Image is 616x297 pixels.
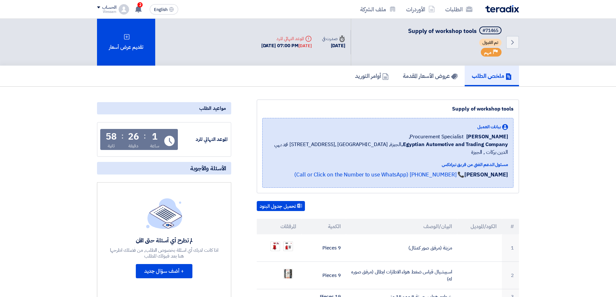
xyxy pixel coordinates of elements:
[408,27,477,35] span: Supply of workshop tools
[466,133,508,141] span: [PERSON_NAME]
[109,237,219,244] div: لم تطرح أي أسئلة حتى الآن
[484,49,492,56] span: مهم
[403,72,458,80] h5: عروض الأسعار المقدمة
[409,133,464,141] span: Procurement Specialist,
[355,72,389,80] h5: أوامر التوريد
[128,143,138,149] div: دقيقة
[346,262,458,289] td: اسبيشيال قياس ضغط هواء الاطارات ايطالى (مرفق صوره له)
[97,19,155,66] div: تقديم عرض أسعار
[106,132,117,141] div: 58
[284,268,293,280] img: IMGWA__1758116942569.jpg
[257,201,305,211] button: تحميل جدول البنود
[294,171,464,179] a: 📞 [PHONE_NUMBER] (Call or Click on the Number to use WhatsApp)
[261,42,312,49] div: [DATE] 07:00 PM
[457,219,502,234] th: الكود/الموديل
[401,141,508,148] b: Egyptian Automotive and Trading Company,
[150,143,159,149] div: ساعة
[301,262,346,289] td: 9 Pieces
[261,35,312,42] div: الموعد النهائي للرد
[322,42,345,49] div: [DATE]
[150,4,178,15] button: English
[268,141,508,156] span: الجيزة, [GEOGRAPHIC_DATA] ,[STREET_ADDRESS] محمد بهي الدين بركات , الجيزة
[464,171,508,179] strong: [PERSON_NAME]
[154,7,168,12] span: English
[179,136,228,143] div: الموعد النهائي للرد
[408,27,503,36] h5: Supply of workshop tools
[109,247,219,259] div: اذا كانت لديك أي اسئلة بخصوص الطلب, من فضلك اطرحها هنا بعد قبولك للطلب
[102,5,116,10] div: الحساب
[144,130,146,142] div: :
[472,72,512,80] h5: ملخص الطلب
[477,123,501,130] span: بيانات العميل
[190,164,226,172] span: الأسئلة والأجوبة
[396,66,465,86] a: عروض الأسعار المقدمة
[346,219,458,234] th: البيان/الوصف
[502,234,519,262] td: 1
[257,219,301,234] th: المرفقات
[262,105,513,113] div: Supply of workshop tools
[108,143,115,149] div: ثانية
[301,234,346,262] td: 9 Pieces
[271,242,280,251] img: WhatsApp_Image__at__1758116777113.jpeg
[301,219,346,234] th: الكمية
[97,10,116,14] div: Wessam
[119,4,129,15] img: profile_test.png
[348,66,396,86] a: أوامر التوريد
[152,132,157,141] div: 1
[346,234,458,262] td: مزيتة (مرفق صور كمثال)
[355,2,401,17] a: ملف الشركة
[440,2,478,17] a: الطلبات
[284,242,293,251] img: WhatsApp_Image__at__1758116770919.jpeg
[401,2,440,17] a: الأوردرات
[482,28,498,33] div: #71465
[128,132,139,141] div: 26
[298,43,311,49] div: [DATE]
[485,5,519,13] img: Teradix logo
[465,66,519,86] a: ملخص الطلب
[97,102,231,114] div: مواعيد الطلب
[146,198,182,228] img: empty_state_list.svg
[479,39,502,47] span: تم القبول
[502,262,519,289] td: 2
[136,264,192,278] button: + أضف سؤال جديد
[502,219,519,234] th: #
[322,35,345,42] div: صدرت في
[137,2,143,7] span: 2
[268,161,508,168] div: مسئول الدعم الفني من فريق تيرادكس
[121,130,124,142] div: :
